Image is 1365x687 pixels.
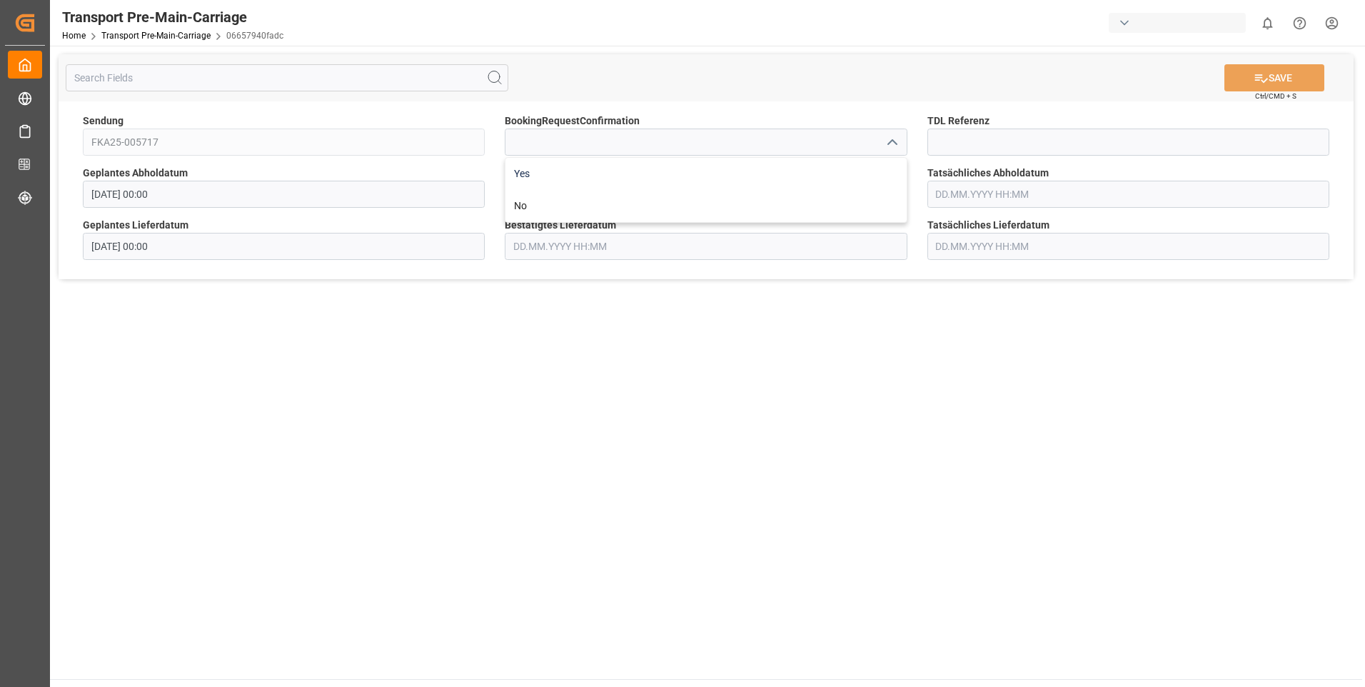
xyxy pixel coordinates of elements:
[1224,64,1324,91] button: SAVE
[83,166,188,181] span: Geplantes Abholdatum
[1251,7,1284,39] button: show 0 new notifications
[505,158,906,190] div: Yes
[83,181,485,208] input: DD.MM.YYYY HH:MM
[927,181,1329,208] input: DD.MM.YYYY HH:MM
[927,233,1329,260] input: DD.MM.YYYY HH:MM
[62,6,283,28] div: Transport Pre-Main-Carriage
[927,114,989,129] span: TDL Referenz
[1284,7,1316,39] button: Help Center
[505,190,906,222] div: No
[83,233,485,260] input: DD.MM.YYYY HH:MM
[1255,91,1296,101] span: Ctrl/CMD + S
[927,218,1049,233] span: Tatsächliches Lieferdatum
[83,218,188,233] span: Geplantes Lieferdatum
[505,114,640,129] span: BookingRequestConfirmation
[505,233,907,260] input: DD.MM.YYYY HH:MM
[927,166,1049,181] span: Tatsächliches Abholdatum
[83,114,124,129] span: Sendung
[101,31,211,41] a: Transport Pre-Main-Carriage
[66,64,508,91] input: Search Fields
[505,218,616,233] span: Bestätigtes Lieferdatum
[880,131,902,154] button: close menu
[62,31,86,41] a: Home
